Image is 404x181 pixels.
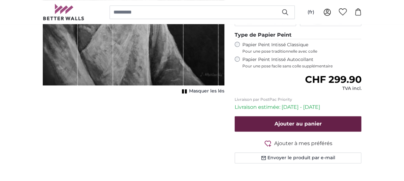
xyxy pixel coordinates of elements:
span: Pour une pose facile sans colle supplémentaire [242,64,362,69]
span: Ajouter à mes préférés [274,140,332,147]
button: Ajouter à mes préférés [235,139,362,147]
p: Livraison par PostPac Priority [235,97,362,102]
button: Envoyer le produit par e-mail [235,152,362,163]
label: Papier Peint Intissé Autocollant [242,56,362,69]
img: Betterwalls [43,4,85,20]
span: Masquer les lés [189,88,224,94]
span: CHF 299.90 [305,73,361,85]
span: Pour une pose traditionnelle avec colle [242,49,362,54]
span: Ajouter au panier [274,121,322,127]
label: Papier Peint Intissé Classique [242,42,362,54]
button: (fr) [302,6,319,18]
button: Masquer les lés [180,87,224,96]
legend: Type de Papier Peint [235,31,362,39]
button: Ajouter au panier [235,116,362,132]
p: Livraison estimée: [DATE] - [DATE] [235,103,362,111]
div: TVA incl. [305,85,361,92]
